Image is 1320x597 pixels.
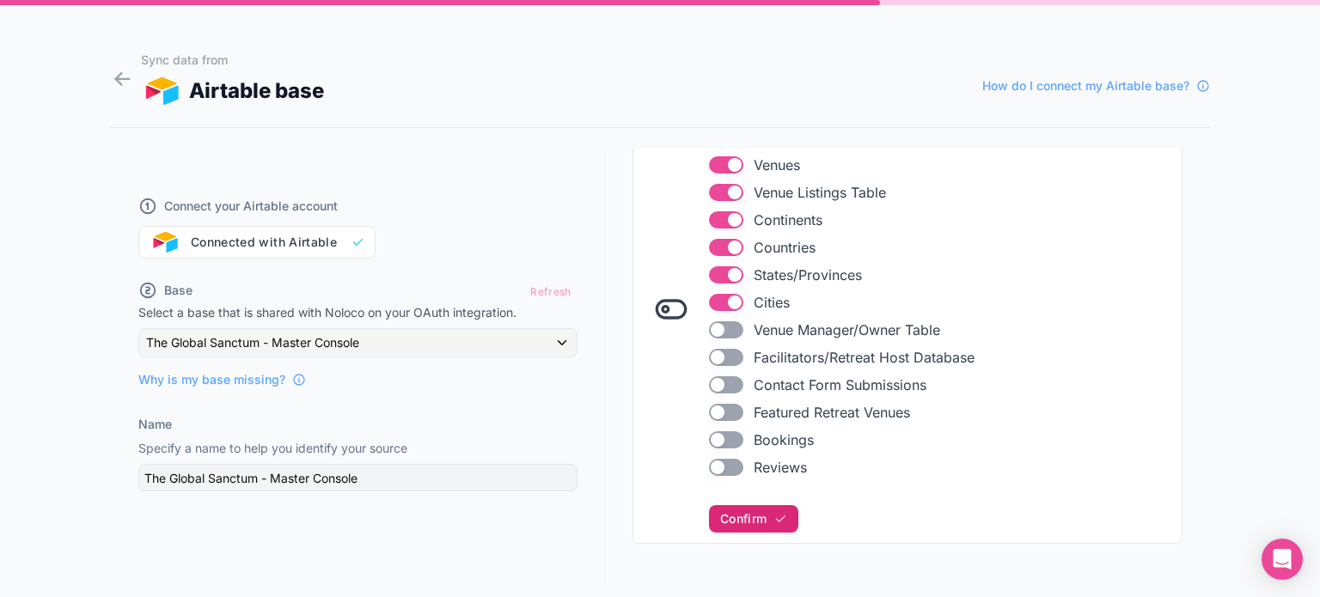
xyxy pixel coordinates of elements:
[141,77,183,105] img: AIRTABLE
[709,505,798,533] button: Confirm
[138,440,577,457] p: Specify a name to help you identify your source
[754,347,975,368] span: Facilitators/Retreat Host Database
[754,402,910,423] span: Featured Retreat Venues
[982,77,1210,94] a: How do I connect my Airtable base?
[754,292,790,313] span: Cities
[141,76,325,107] div: Airtable base
[754,182,886,203] span: Venue Listings Table
[982,77,1189,94] span: How do I connect my Airtable base?
[138,328,577,357] button: The Global Sanctum - Master Console
[754,457,807,478] span: Reviews
[138,371,306,388] a: Why is my base missing?
[754,320,940,340] span: Venue Manager/Owner Table
[164,198,338,215] span: Connect your Airtable account
[138,304,577,321] p: Select a base that is shared with Noloco on your OAuth integration.
[754,429,814,450] span: Bookings
[754,210,822,230] span: Continents
[141,52,325,69] h1: Sync data from
[164,282,192,299] span: Base
[138,416,172,433] label: Name
[754,237,816,258] span: Countries
[720,511,767,527] span: Confirm
[754,375,926,395] span: Contact Form Submissions
[146,334,359,351] span: The Global Sanctum - Master Console
[138,371,285,388] span: Why is my base missing?
[1262,539,1303,580] div: Open Intercom Messenger
[754,155,800,175] span: Venues
[754,265,862,285] span: States/Provinces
